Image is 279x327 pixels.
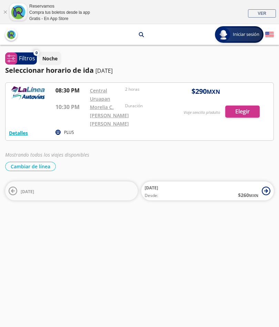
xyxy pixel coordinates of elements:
[145,192,158,199] span: Desde:
[5,65,94,76] p: Seleccionar horario de ida
[230,31,262,38] span: Iniciar sesión
[258,11,266,16] span: VER
[141,181,274,200] button: [DATE]Desde:$260MXN
[5,29,17,41] button: back
[9,129,28,137] button: Detalles
[5,181,138,200] button: [DATE]
[90,87,110,102] a: Central Uruapan
[238,191,258,199] span: $ 260
[19,54,35,62] p: Filtros
[265,30,274,39] button: English
[21,189,34,195] span: [DATE]
[87,31,107,38] p: Uruapan
[29,9,90,16] div: Compra tus boletos desde la app
[5,52,37,65] button: 0Filtros
[249,193,258,198] small: MXN
[95,67,113,75] p: [DATE]
[39,52,61,65] button: Noche
[5,151,89,158] em: Mostrando todos los viajes disponibles
[35,50,38,56] span: 0
[145,185,158,191] span: [DATE]
[248,9,276,18] a: VER
[116,31,134,38] p: Morelia
[29,3,90,10] div: Reservamos
[5,162,56,171] button: Cambiar de línea
[64,129,74,136] p: PLUS
[42,55,58,62] p: Noche
[90,104,129,127] a: Morelia C. [PERSON_NAME] [PERSON_NAME]
[3,10,7,14] a: Cerrar
[29,16,90,22] div: Gratis - En App Store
